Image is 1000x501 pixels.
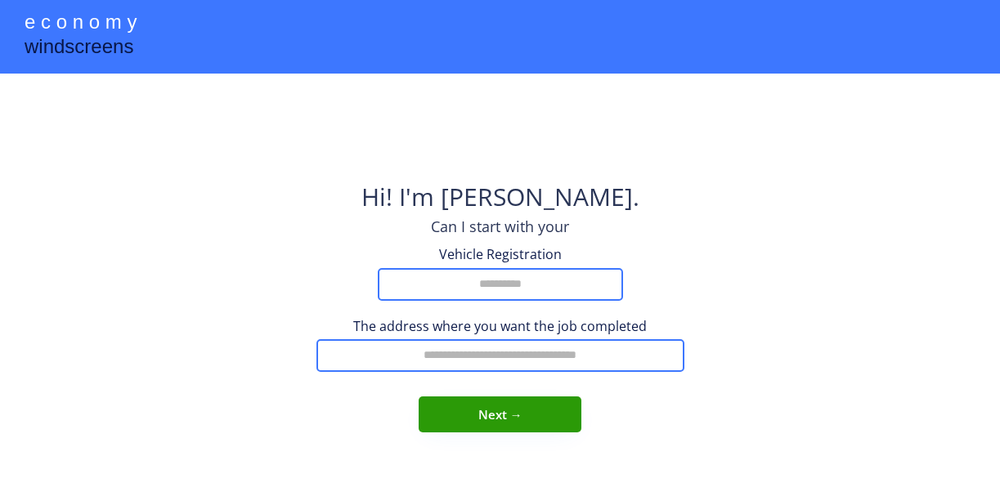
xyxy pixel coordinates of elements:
div: Hi! I'm [PERSON_NAME]. [361,180,639,217]
img: yH5BAEAAAAALAAAAAABAAEAAAIBRAA7 [460,90,541,172]
div: The address where you want the job completed [316,317,684,335]
button: Next → [419,396,581,432]
div: Can I start with your [431,217,569,237]
div: e c o n o m y [25,8,137,39]
div: windscreens [25,33,133,65]
div: Vehicle Registration [419,245,582,263]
